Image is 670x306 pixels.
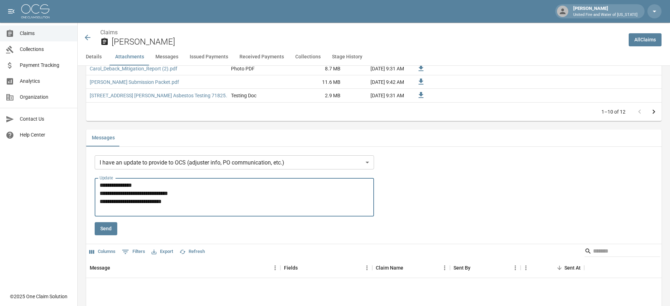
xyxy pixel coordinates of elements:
span: Payment Tracking [20,62,72,69]
button: Details [78,48,109,65]
button: Sort [298,263,308,273]
div: [DATE] 9:31 AM [344,62,408,75]
button: Send [95,222,117,235]
span: Contact Us [20,115,72,123]
div: 2.9 MB [291,89,344,102]
div: Sent At [564,258,581,278]
button: Export [150,246,175,257]
button: Messages [150,48,184,65]
button: Menu [270,262,280,273]
div: © 2025 One Claim Solution [10,293,67,300]
div: [DATE] 9:42 AM [344,75,408,89]
h2: [PERSON_NAME] [112,37,623,47]
button: Menu [521,262,531,273]
button: Sort [403,263,413,273]
button: Menu [510,262,521,273]
button: Select columns [88,246,117,257]
div: Search [585,246,660,258]
div: related-list tabs [86,129,662,146]
span: Organization [20,93,72,101]
a: Carol_Deback_Mitigation_Report (2).pdf [90,65,177,72]
div: Message [86,258,280,278]
button: Sort [555,263,564,273]
div: anchor tabs [78,48,670,65]
a: Claims [100,29,118,36]
div: Testing Doc [231,92,256,99]
span: Help Center [20,131,72,139]
button: Go to next page [647,105,661,119]
button: Received Payments [234,48,290,65]
div: [DATE] 9:31 AM [344,89,408,102]
button: Collections [290,48,326,65]
a: [PERSON_NAME] Submission Packet.pdf [90,79,179,86]
div: 8.7 MB [291,62,344,75]
button: Stage History [326,48,368,65]
div: Photo PDF [231,65,255,72]
button: Show filters [120,246,147,258]
p: United Fire and Water of [US_STATE] [573,12,638,18]
label: Update [100,175,113,181]
div: Sent At [521,258,584,278]
div: Fields [280,258,372,278]
button: Refresh [178,246,207,257]
button: Menu [439,262,450,273]
div: Fields [284,258,298,278]
div: Sent By [450,258,521,278]
button: Attachments [109,48,150,65]
button: Sort [470,263,480,273]
a: AllClaims [629,33,662,46]
a: [STREET_ADDRESS] [PERSON_NAME] Asbestos Testing 71825.pdf [90,92,235,99]
img: ocs-logo-white-transparent.png [21,4,49,18]
div: Claim Name [372,258,450,278]
button: Issued Payments [184,48,234,65]
div: [PERSON_NAME] [570,5,640,18]
p: 1–10 of 12 [601,108,625,115]
button: Sort [110,263,120,273]
div: I have an update to provide to OCS (adjuster info, PO communication, etc.) [95,155,374,169]
div: Message [90,258,110,278]
nav: breadcrumb [100,28,623,37]
span: Analytics [20,77,72,85]
span: Claims [20,30,72,37]
div: Claim Name [376,258,403,278]
button: open drawer [4,4,18,18]
button: Menu [362,262,372,273]
span: Collections [20,46,72,53]
button: Messages [86,129,120,146]
div: 11.6 MB [291,75,344,89]
div: Sent By [453,258,470,278]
